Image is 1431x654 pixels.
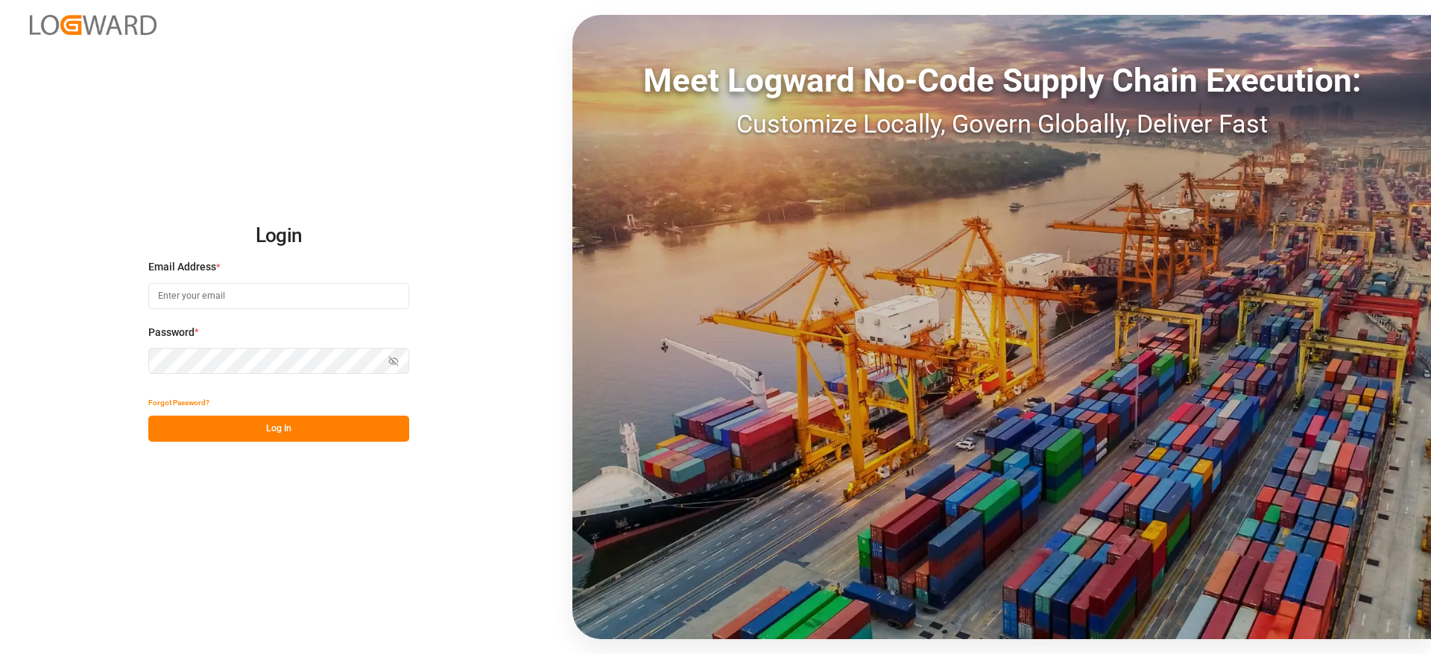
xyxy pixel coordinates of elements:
img: Logward_new_orange.png [30,15,157,35]
div: Customize Locally, Govern Globally, Deliver Fast [572,105,1431,143]
h2: Login [148,212,409,260]
button: Log In [148,416,409,442]
button: Forgot Password? [148,390,209,416]
span: Password [148,325,195,340]
input: Enter your email [148,283,409,309]
div: Meet Logward No-Code Supply Chain Execution: [572,56,1431,105]
span: Email Address [148,259,216,275]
